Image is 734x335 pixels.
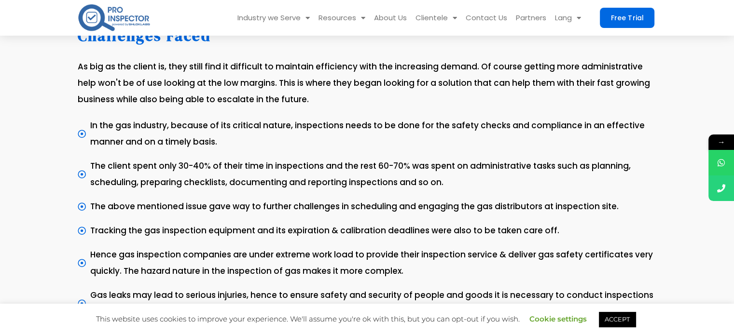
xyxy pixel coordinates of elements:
[88,198,619,214] span: The above mentioned issue gave way to further challenges in scheduling and engaging the gas distr...
[96,314,638,323] span: This website uses cookies to improve your experience. We'll assume you're ok with this, but you c...
[77,2,151,33] img: pro-inspector-logo
[78,58,657,107] div: As big as the client is, they still find it difficult to maintain efficiency with the increasing ...
[529,314,587,323] a: Cookie settings
[600,8,654,28] a: Free Trial
[88,158,657,190] span: The client spent only 30-40% of their time in inspections and the rest 60-70% was spent on admini...
[708,134,734,150] span: →
[88,246,657,279] span: Hence gas inspection companies are under extreme work load to provide their inspection service & ...
[88,287,657,320] span: Gas leaks may lead to serious injuries, hence to ensure safety and security of people and goods i...
[599,312,636,327] a: ACCEPT
[78,23,657,49] h2: Challenges Faced
[88,222,559,239] span: Tracking the gas inspection equipment and its expiration & calibration deadlines were also to be ...
[88,117,657,150] span: In the gas industry, because of its critical nature, inspections needs to be done for the safety ...
[611,14,643,21] span: Free Trial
